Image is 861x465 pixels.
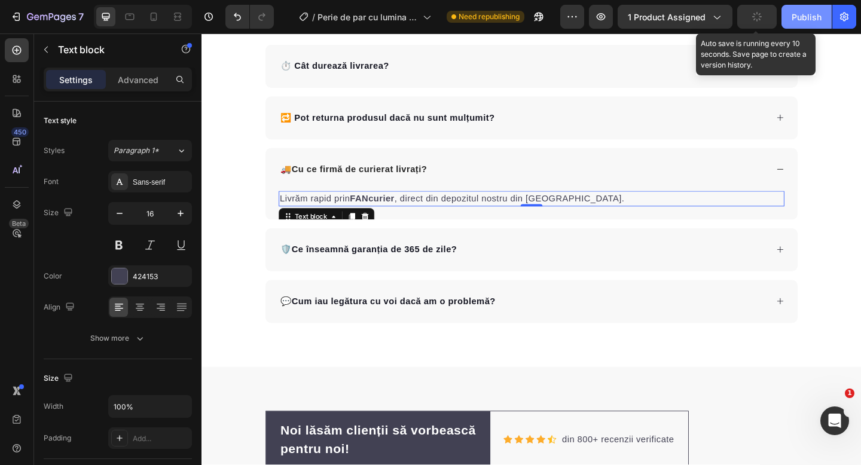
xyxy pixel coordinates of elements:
span: 1 [845,388,854,398]
div: Styles [44,145,65,156]
span: Perie de par cu lumina terapeutica [317,11,418,23]
div: Show more [90,332,146,344]
input: Auto [109,396,191,417]
button: Show more [44,328,192,349]
div: Undo/Redo [225,5,274,29]
div: Align [44,299,77,316]
p: 7 [78,10,84,24]
span: Paragraph 1* [114,145,159,156]
span: 1 product assigned [628,11,706,23]
strong: pentru noi! [86,444,161,460]
button: 1 product assigned [618,5,732,29]
div: 424153 [133,271,189,282]
strong: Noi lăsăm clienții să vorbească [86,424,298,439]
span: Need republishing [459,11,520,22]
button: Paragraph 1* [108,140,192,161]
div: Color [44,271,62,282]
div: Publish [792,11,822,23]
p: Advanced [118,74,158,86]
div: Font [44,176,59,187]
div: Sans-serif [133,177,189,188]
div: Beta [9,219,29,228]
span: / [312,11,315,23]
div: Size [44,205,75,221]
div: Add... [133,433,189,444]
div: 450 [11,127,29,137]
iframe: Intercom live chat [820,406,849,435]
div: Padding [44,433,71,443]
iframe: Design area [201,33,861,465]
div: Text style [44,115,77,126]
div: Size [44,371,75,387]
button: 7 [5,5,89,29]
button: Publish [781,5,832,29]
p: Settings [59,74,93,86]
p: Text block [58,42,160,57]
p: din 800+ recenzii verificate [392,435,514,449]
div: Width [44,401,63,412]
